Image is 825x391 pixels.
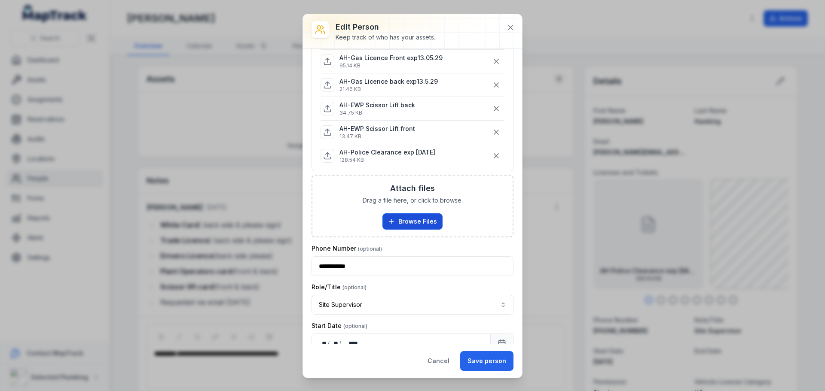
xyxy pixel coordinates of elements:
button: Calendar [490,333,513,353]
label: Start Date [312,321,367,330]
p: AH-Gas Licence back exp13.5.29 [339,77,438,86]
h3: Edit person [336,21,435,33]
p: 21.46 KB [339,86,438,93]
p: 95.14 KB [339,62,443,69]
div: Keep track of who has your assets. [336,33,435,42]
span: Drag a file here, or click to browse. [363,196,463,205]
div: / [327,339,330,348]
div: year, [342,339,358,348]
div: day, [319,339,327,348]
button: Browse Files [382,213,443,230]
p: AH-EWP Scissor Lift back [339,101,415,109]
label: Phone Number [312,244,382,253]
p: AH-Police Clearance exp [DATE] [339,148,435,157]
p: AH-EWP Scissor Lift front [339,124,415,133]
h3: Attach files [390,182,435,194]
button: Site Supervisor [312,295,513,315]
p: 34.75 KB [339,109,415,116]
p: AH-Gas Licence Front exp13.05.29 [339,54,443,62]
label: Role/Title [312,283,367,291]
p: 13.47 KB [339,133,415,140]
p: 128.54 KB [339,157,435,164]
button: Save person [460,351,513,371]
button: Cancel [420,351,457,371]
div: month, [330,339,339,348]
div: / [339,339,342,348]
